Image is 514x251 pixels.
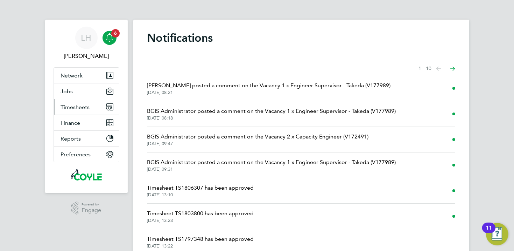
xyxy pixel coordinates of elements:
a: BGIS Administrator posted a comment on the Vacancy 1 x Engineer Supervisor - Takeda (V177989)[DAT... [147,158,396,172]
button: Jobs [54,83,119,99]
div: 11 [486,228,492,237]
span: Finance [61,120,80,126]
span: [DATE] 09:47 [147,141,369,147]
a: 6 [103,27,117,49]
a: Timesheet TS1803800 has been approved[DATE] 13:23 [147,209,254,223]
nav: Select page of notifications list [419,62,455,76]
a: Timesheet TS1797348 has been approved[DATE] 13:22 [147,235,254,249]
a: Powered byEngage [71,202,101,215]
span: [DATE] 09:31 [147,167,396,172]
span: 1 - 10 [419,65,432,72]
span: Network [61,72,83,79]
span: LH [81,33,92,42]
span: Timesheets [61,104,90,110]
span: BGIS Administrator posted a comment on the Vacancy 1 x Engineer Supervisor - Takeda (V177989) [147,158,396,167]
button: Timesheets [54,99,119,115]
span: BGIS Administrator posted a comment on the Vacancy 1 x Engineer Supervisor - Takeda (V177989) [147,107,396,115]
a: [PERSON_NAME] posted a comment on the Vacancy 1 x Engineer Supervisor - Takeda (V177989)[DATE] 08:21 [147,81,391,95]
span: [DATE] 08:18 [147,115,396,121]
span: [DATE] 13:10 [147,192,254,198]
span: [PERSON_NAME] posted a comment on the Vacancy 1 x Engineer Supervisor - Takeda (V177989) [147,81,391,90]
a: BGIS Administrator posted a comment on the Vacancy 2 x Capacity Engineer (V172491)[DATE] 09:47 [147,133,369,147]
button: Preferences [54,147,119,162]
a: Go to home page [54,169,119,181]
a: LH[PERSON_NAME] [54,27,119,60]
span: Timesheet TS1797348 has been approved [147,235,254,243]
span: [DATE] 13:22 [147,243,254,249]
nav: Main navigation [45,20,128,193]
span: Timesheet TS1803800 has been approved [147,209,254,218]
span: Jobs [61,88,73,95]
button: Reports [54,131,119,146]
span: Preferences [61,151,91,158]
span: [DATE] 08:21 [147,90,391,95]
span: [DATE] 13:23 [147,218,254,223]
span: BGIS Administrator posted a comment on the Vacancy 2 x Capacity Engineer (V172491) [147,133,369,141]
a: Timesheet TS1806307 has been approved[DATE] 13:10 [147,184,254,198]
span: Engage [82,208,101,213]
span: 6 [111,29,120,38]
span: Timesheet TS1806307 has been approved [147,184,254,192]
button: Network [54,68,119,83]
span: Powered by [82,202,101,208]
a: BGIS Administrator posted a comment on the Vacancy 1 x Engineer Supervisor - Takeda (V177989)[DAT... [147,107,396,121]
button: Finance [54,115,119,130]
button: Open Resource Center, 11 new notifications [486,223,508,245]
h1: Notifications [147,31,455,45]
span: Liam Hargate [54,52,119,60]
span: Reports [61,135,81,142]
img: coyles-logo-retina.png [71,169,102,181]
